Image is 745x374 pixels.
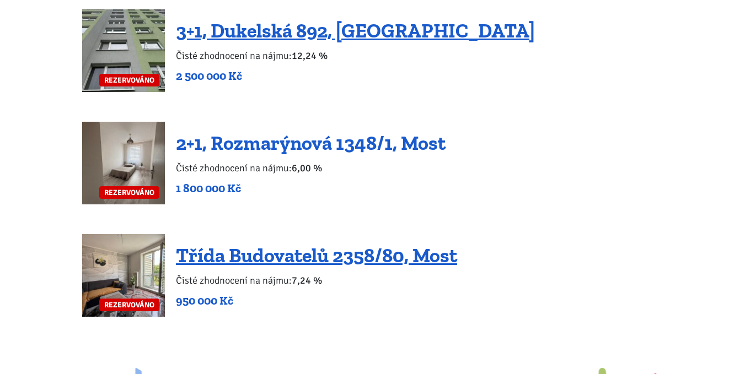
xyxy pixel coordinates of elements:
p: Čisté zhodnocení na nájmu: [176,273,457,288]
a: REZERVOVÁNO [82,9,165,92]
a: REZERVOVÁNO [82,234,165,317]
p: 1 800 000 Kč [176,181,446,196]
p: 950 000 Kč [176,293,457,308]
p: Čisté zhodnocení na nájmu: [176,160,446,176]
p: Čisté zhodnocení na nájmu: [176,48,535,63]
b: 12,24 % [292,50,328,62]
a: 2+1, Rozmarýnová 1348/1, Most [176,131,446,155]
a: Třída Budovatelů 2358/80, Most [176,243,457,267]
a: REZERVOVÁNO [82,122,165,204]
b: 7,24 % [292,274,322,286]
span: REZERVOVÁNO [99,186,159,199]
span: REZERVOVÁNO [99,299,159,311]
p: 2 500 000 Kč [176,68,535,84]
a: 3+1, Dukelská 892, [GEOGRAPHIC_DATA] [176,19,535,42]
b: 6,00 % [292,162,322,174]
span: REZERVOVÁNO [99,74,159,86]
